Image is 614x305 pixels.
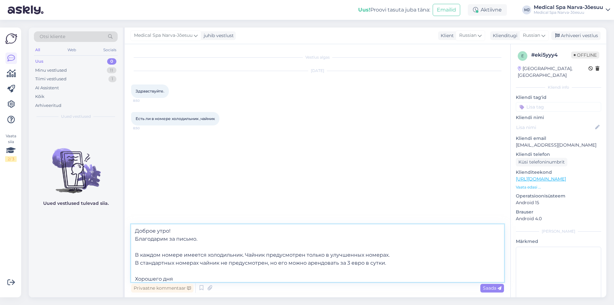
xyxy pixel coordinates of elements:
[438,32,454,39] div: Klient
[523,32,540,39] span: Russian
[516,135,601,142] p: Kliendi email
[40,33,65,40] span: Otsi kliente
[516,238,601,245] p: Märkmed
[5,33,17,45] img: Askly Logo
[134,32,193,39] span: Medical Spa Narva-Jõesuu
[516,184,601,190] p: Vaata edasi ...
[518,65,588,79] div: [GEOGRAPHIC_DATA], [GEOGRAPHIC_DATA]
[516,114,601,121] p: Kliendi nimi
[102,46,118,54] div: Socials
[483,285,501,291] span: Saada
[136,116,215,121] span: Есть ли в номере холодильник ,чайник
[131,224,504,282] textarea: Доброе утро! Благодарим за письмо. В каждом номере имеется холодильник. Чайник предусмотрен тольк...
[459,32,476,39] span: Russian
[516,229,601,234] div: [PERSON_NAME]
[516,199,601,206] p: Android 15
[468,4,507,16] div: Aktiivne
[35,67,67,74] div: Minu vestlused
[516,176,566,182] a: [URL][DOMAIN_NAME]
[5,156,17,162] div: 2 / 3
[522,5,531,14] div: MJ
[131,54,504,60] div: Vestlus algas
[136,89,164,93] span: Здравствуйте.
[107,58,116,65] div: 0
[534,5,610,15] a: Medical Spa Narva-JõesuuMedical Spa Narva-Jõesuu
[516,84,601,90] div: Kliendi info
[571,52,599,59] span: Offline
[551,31,601,40] div: Arhiveeri vestlus
[516,209,601,215] p: Brauser
[534,5,603,10] div: Medical Spa Narva-Jõesuu
[133,126,157,131] span: 8:50
[516,142,601,148] p: [EMAIL_ADDRESS][DOMAIN_NAME]
[358,7,370,13] b: Uus!
[516,94,601,101] p: Kliendi tag'id
[133,98,157,103] span: 8:50
[131,68,504,74] div: [DATE]
[516,193,601,199] p: Operatsioonisüsteem
[5,133,17,162] div: Vaata siia
[433,4,460,16] button: Emailid
[35,76,67,82] div: Tiimi vestlused
[29,137,123,194] img: No chats
[43,200,109,207] p: Uued vestlused tulevad siia.
[531,51,571,59] div: # eki5yyy4
[35,58,43,65] div: Uus
[358,6,430,14] div: Proovi tasuta juba täna:
[534,10,603,15] div: Medical Spa Narva-Jõesuu
[490,32,517,39] div: Klienditugi
[516,158,567,166] div: Küsi telefoninumbrit
[516,124,594,131] input: Lisa nimi
[61,114,91,119] span: Uued vestlused
[516,169,601,176] p: Klienditeekond
[131,284,193,293] div: Privaatne kommentaar
[35,102,61,109] div: Arhiveeritud
[201,32,234,39] div: juhib vestlust
[108,76,116,82] div: 1
[35,85,59,91] div: AI Assistent
[66,46,77,54] div: Web
[516,215,601,222] p: Android 4.0
[34,46,41,54] div: All
[35,93,44,100] div: Kõik
[107,67,116,74] div: 11
[516,151,601,158] p: Kliendi telefon
[521,53,524,58] span: e
[516,102,601,112] input: Lisa tag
